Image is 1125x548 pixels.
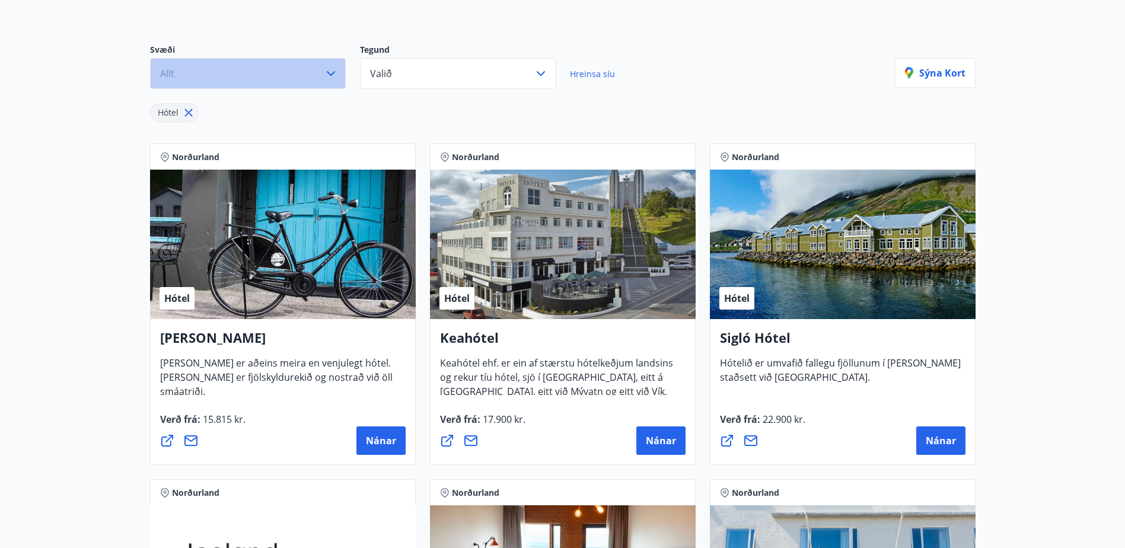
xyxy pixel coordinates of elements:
span: Hótel [158,107,179,118]
span: Norðurland [732,487,779,499]
span: Hreinsa síu [570,68,615,79]
span: Norðurland [452,151,499,163]
span: Verð frá : [720,413,805,435]
span: Valið [370,67,392,80]
span: Hótelið er umvafið fallegu fjöllunum í [PERSON_NAME] staðsett við [GEOGRAPHIC_DATA]. [720,356,961,393]
button: Allt [150,58,346,89]
span: Hótel [724,292,750,305]
span: Norðurland [452,487,499,499]
button: Nánar [636,426,686,455]
span: Nánar [646,434,676,447]
span: Norðurland [732,151,779,163]
p: Tegund [360,44,570,58]
h4: [PERSON_NAME] [160,329,406,356]
h4: Keahótel [440,329,686,356]
span: Hótel [444,292,470,305]
span: 15.815 kr. [200,413,246,426]
span: Norðurland [172,151,219,163]
span: Norðurland [172,487,219,499]
button: Nánar [916,426,965,455]
button: Valið [360,58,556,89]
div: Hótel [150,103,199,122]
span: Verð frá : [440,413,525,435]
h4: Sigló Hótel [720,329,965,356]
span: Allt [160,67,174,80]
span: 17.900 kr. [480,413,525,426]
span: Nánar [926,434,956,447]
span: Hótel [164,292,190,305]
span: Nánar [366,434,396,447]
span: 22.900 kr. [760,413,805,426]
p: Svæði [150,44,360,58]
span: [PERSON_NAME] er aðeins meira en venjulegt hótel. [PERSON_NAME] er fjölskyldurekið og nostrað við... [160,356,393,407]
button: Sýna kort [895,58,976,88]
span: Keahótel ehf. er ein af stærstu hótelkeðjum landsins og rekur tíu hótel, sjö í [GEOGRAPHIC_DATA],... [440,356,673,436]
span: Verð frá : [160,413,246,435]
p: Sýna kort [905,66,965,79]
button: Nánar [356,426,406,455]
